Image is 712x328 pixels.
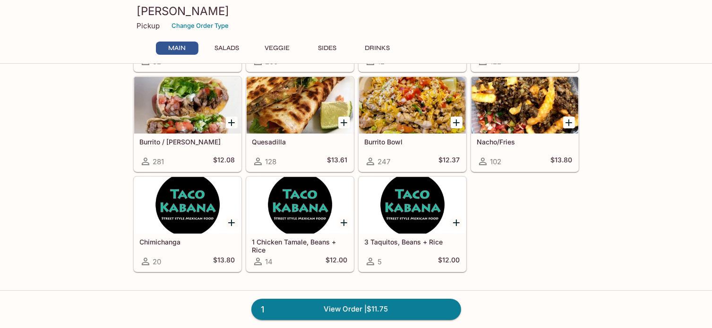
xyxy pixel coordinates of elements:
[226,217,238,228] button: Add Chimichanga
[438,256,460,267] h5: $12.00
[490,157,502,166] span: 102
[472,77,578,134] div: Nacho/Fries
[134,177,241,272] a: Chimichanga20$13.80
[137,21,160,30] p: Pickup
[153,157,164,166] span: 281
[477,138,573,146] h5: Nacho/Fries
[365,138,460,146] h5: Burrito Bowl
[134,177,241,234] div: Chimichanga
[306,42,349,55] button: Sides
[327,156,348,167] h5: $13.61
[226,117,238,128] button: Add Burrito / Cali Burrito
[266,157,277,166] span: 128
[252,238,348,253] h5: 1 Chicken Tamale, Beans + Rice
[251,299,461,320] a: 1View Order |$11.75
[359,76,466,172] a: Burrito Bowl247$12.37
[439,156,460,167] h5: $12.37
[134,76,241,172] a: Burrito / [PERSON_NAME]281$12.08
[451,117,463,128] button: Add Burrito Bowl
[246,177,354,272] a: 1 Chicken Tamale, Beans + Rice14$12.00
[359,77,466,134] div: Burrito Bowl
[451,217,463,228] button: Add 3 Taquitos, Beans + Rice
[247,177,353,234] div: 1 Chicken Tamale, Beans + Rice
[356,42,399,55] button: Drinks
[168,18,233,33] button: Change Order Type
[134,77,241,134] div: Burrito / Cali Burrito
[365,238,460,246] h5: 3 Taquitos, Beans + Rice
[326,256,348,267] h5: $12.00
[359,177,466,234] div: 3 Taquitos, Beans + Rice
[551,156,573,167] h5: $13.80
[471,76,579,172] a: Nacho/Fries102$13.80
[247,77,353,134] div: Quesadilla
[246,76,354,172] a: Quesadilla128$13.61
[156,42,198,55] button: Main
[140,138,235,146] h5: Burrito / [PERSON_NAME]
[214,256,235,267] h5: $13.80
[137,4,575,18] h3: [PERSON_NAME]
[256,42,299,55] button: Veggie
[153,257,162,266] span: 20
[206,42,249,55] button: Salads
[359,177,466,272] a: 3 Taquitos, Beans + Rice5$12.00
[378,157,391,166] span: 247
[140,238,235,246] h5: Chimichanga
[563,117,575,128] button: Add Nacho/Fries
[338,117,350,128] button: Add Quesadilla
[252,138,348,146] h5: Quesadilla
[214,156,235,167] h5: $12.08
[378,257,382,266] span: 5
[266,257,273,266] span: 14
[338,217,350,228] button: Add 1 Chicken Tamale, Beans + Rice
[256,303,270,316] span: 1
